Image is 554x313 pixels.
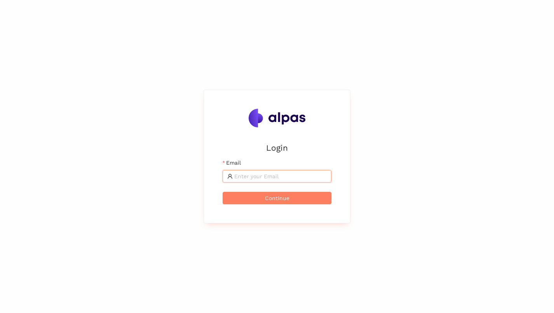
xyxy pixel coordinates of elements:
[227,174,233,179] span: user
[223,141,331,154] h2: Login
[223,192,331,204] button: Continue
[223,158,241,167] label: Email
[265,194,289,202] span: Continue
[249,109,305,127] img: Alpas.ai Logo
[234,172,327,181] input: Email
